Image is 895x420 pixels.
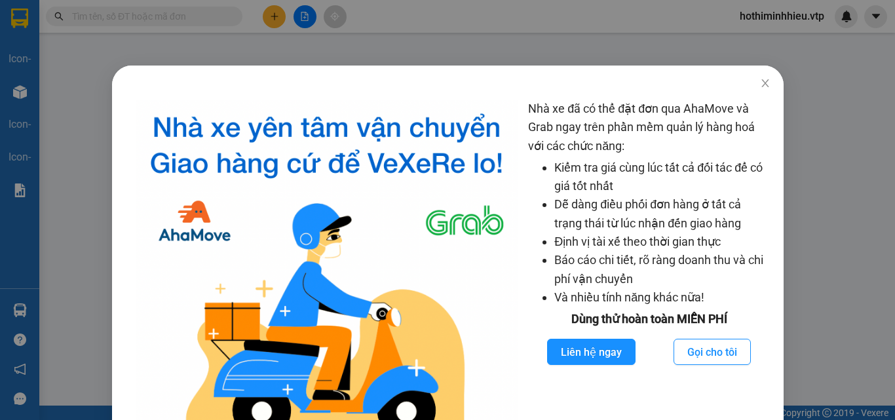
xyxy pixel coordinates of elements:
span: Liên hệ ngay [561,344,622,360]
button: Gọi cho tôi [674,339,751,365]
li: Và nhiều tính năng khác nữa! [554,288,770,307]
button: Liên hệ ngay [547,339,636,365]
li: Kiểm tra giá cùng lúc tất cả đối tác để có giá tốt nhất [554,159,770,196]
span: close [759,78,770,88]
span: Gọi cho tôi [687,344,737,360]
button: Close [746,66,783,102]
li: Định vị tài xế theo thời gian thực [554,233,770,251]
div: Dùng thử hoàn toàn MIỄN PHÍ [528,310,770,328]
li: Báo cáo chi tiết, rõ ràng doanh thu và chi phí vận chuyển [554,251,770,288]
li: Dễ dàng điều phối đơn hàng ở tất cả trạng thái từ lúc nhận đến giao hàng [554,195,770,233]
